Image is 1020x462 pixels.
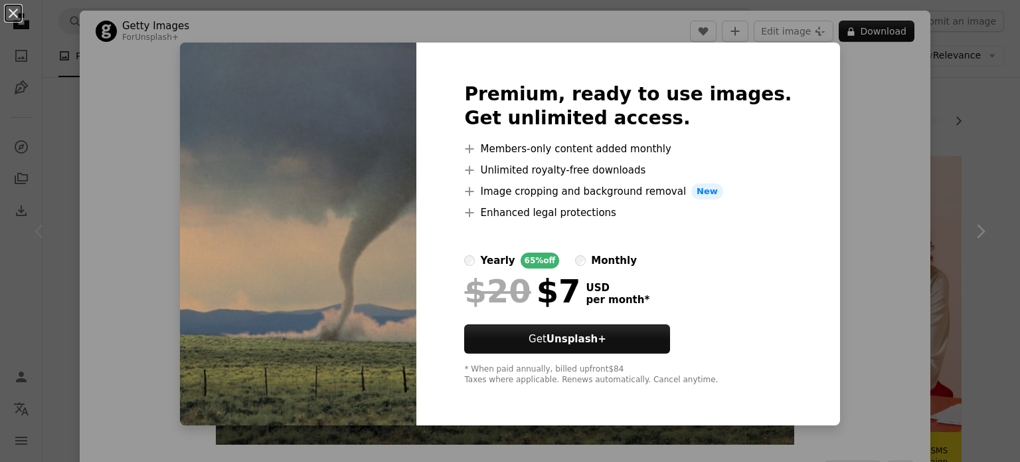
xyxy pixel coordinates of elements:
[464,141,792,157] li: Members-only content added monthly
[464,364,792,386] div: * When paid annually, billed upfront $84 Taxes where applicable. Renews automatically. Cancel any...
[691,183,723,199] span: New
[464,255,475,266] input: yearly65%off
[464,274,580,308] div: $7
[575,255,586,266] input: monthly
[464,274,531,308] span: $20
[547,333,606,345] strong: Unsplash+
[464,324,670,354] button: GetUnsplash+
[480,253,515,269] div: yearly
[586,282,649,294] span: USD
[586,294,649,306] span: per month *
[180,43,416,425] img: premium_photo-1664303499312-917c50e4047b
[591,253,637,269] div: monthly
[521,253,560,269] div: 65% off
[464,183,792,199] li: Image cropping and background removal
[464,82,792,130] h2: Premium, ready to use images. Get unlimited access.
[464,205,792,221] li: Enhanced legal protections
[464,162,792,178] li: Unlimited royalty-free downloads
